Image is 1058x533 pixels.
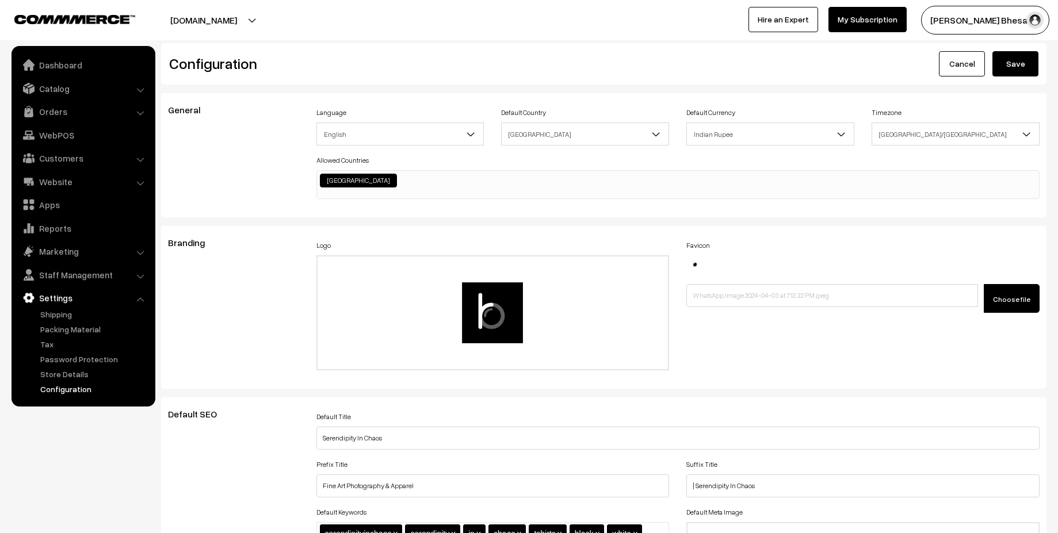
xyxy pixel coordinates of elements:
a: Website [14,171,151,192]
a: WebPOS [14,125,151,145]
a: Packing Material [37,323,151,335]
button: Save [992,51,1038,76]
input: Title [316,427,1040,450]
span: Branding [168,237,219,248]
a: Store Details [37,368,151,380]
input: Prefix Title [316,474,670,497]
a: Reports [14,218,151,239]
label: Allowed Countries [316,155,369,166]
a: Settings [14,287,151,308]
button: [PERSON_NAME] Bhesani… [921,6,1049,34]
input: WhatsApp Image 2024-04-03 at 7.12.32 PM.jpeg [686,284,978,307]
a: Tax [37,338,151,350]
a: Shipping [37,308,151,320]
label: Default Keywords [316,507,366,517]
a: Staff Management [14,264,151,285]
label: Timezone [872,108,902,118]
span: English [317,124,484,144]
a: Marketing [14,241,151,262]
a: Dashboard [14,55,151,75]
h2: Configuration [169,55,595,72]
label: Default Title [316,412,351,422]
a: Customers [14,148,151,168]
span: Choose file [993,295,1030,304]
li: India [320,174,397,187]
span: General [168,104,214,116]
img: COMMMERCE [14,15,135,24]
a: Configuration [37,383,151,395]
img: user [1026,11,1044,29]
input: Suffix Title [686,474,1040,497]
label: Prefix Title [316,459,347,470]
span: English [316,122,484,145]
label: Language [316,108,346,118]
label: Logo [316,240,331,251]
label: Default Country [501,108,546,118]
span: Asia/Kolkata [872,124,1039,144]
a: Apps [14,194,151,215]
span: Indian Rupee [687,124,854,144]
span: India [501,122,669,145]
label: Default Currency [686,108,735,118]
a: Hire an Expert [748,7,818,32]
img: 17121518668963WhatsApp-Image-2024-04-03-at-71232-PM.jpeg [686,255,704,273]
span: India [502,124,669,144]
a: Password Protection [37,353,151,365]
label: Favicon [686,240,710,251]
button: [DOMAIN_NAME] [130,6,277,34]
a: My Subscription [828,7,907,32]
label: Default Meta Image [686,507,743,517]
a: Catalog [14,78,151,99]
a: Orders [14,101,151,122]
a: Cancel [939,51,985,76]
label: Suffix Title [686,459,717,470]
span: Asia/Kolkata [872,122,1040,145]
span: Default SEO [168,408,231,420]
span: Indian Rupee [686,122,854,145]
a: COMMMERCE [14,11,115,25]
